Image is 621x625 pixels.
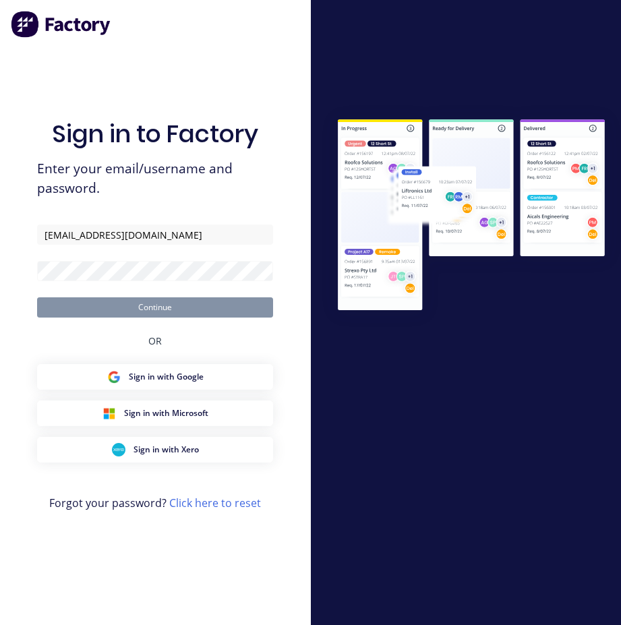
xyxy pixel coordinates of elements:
button: Google Sign inSign in with Google [37,364,273,390]
span: Sign in with Xero [134,444,199,456]
img: Microsoft Sign in [102,407,116,420]
span: Forgot your password? [49,495,261,511]
div: OR [148,318,162,364]
img: Factory [11,11,112,38]
img: Google Sign in [107,370,121,384]
button: Continue [37,297,273,318]
a: Click here to reset [169,496,261,510]
input: Email/Username [37,225,273,245]
span: Enter your email/username and password. [37,159,273,198]
button: Xero Sign inSign in with Xero [37,437,273,463]
img: Xero Sign in [112,443,125,456]
h1: Sign in to Factory [52,119,258,148]
button: Microsoft Sign inSign in with Microsoft [37,400,273,426]
span: Sign in with Google [129,371,204,383]
span: Sign in with Microsoft [124,407,208,419]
